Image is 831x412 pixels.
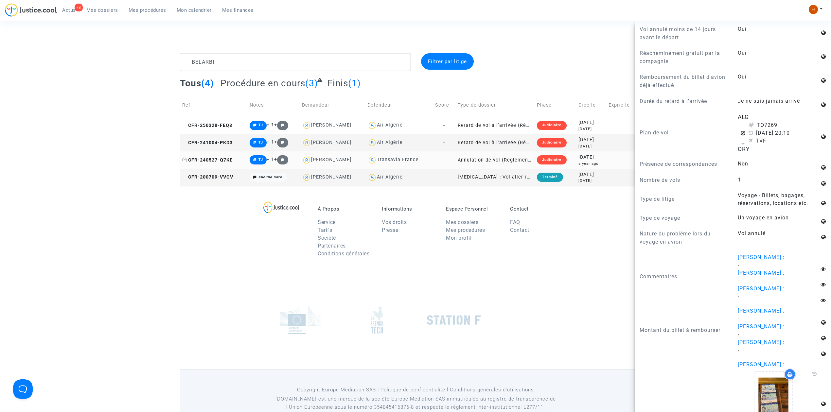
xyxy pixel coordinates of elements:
[749,129,820,137] div: [DATE] 20:10
[180,94,247,117] td: Réf.
[738,316,739,322] span: -
[427,315,481,325] img: stationf.png
[180,78,201,89] span: Tous
[455,94,535,117] td: Type de dossier
[455,134,535,151] td: Retard de vol à l'arrivée (Règlement CE n°261/2004)
[318,235,336,241] a: Société
[367,155,377,165] img: icon-user.svg
[738,308,785,314] span: [PERSON_NAME] :
[510,219,520,225] a: FAQ
[274,122,288,128] span: +
[738,339,785,345] span: [PERSON_NAME] :
[510,206,564,212] p: Contact
[247,94,300,117] td: Notes
[640,326,728,334] p: Montant du billet à rembourser
[738,285,785,292] span: [PERSON_NAME] :
[606,94,638,117] td: Expire le
[640,195,728,203] p: Type de litige
[311,174,351,180] div: [PERSON_NAME]
[455,117,535,134] td: Retard de vol à l'arrivée (Règlement CE n°261/2004)
[367,138,377,147] img: icon-user.svg
[640,25,728,42] p: Vol annulé moins de 14 jours avant le départ
[382,219,407,225] a: Vos droits
[578,161,604,166] div: a year ago
[267,386,565,394] p: Copyright Europe Mediation SAS l Politique de confidentialité l Conditions générales d’utilisa...
[13,379,33,399] iframe: Help Scout Beacon - Open
[258,140,263,145] span: TJ
[578,178,604,183] div: [DATE]
[318,206,372,212] p: À Propos
[81,5,123,15] a: Mes dossiers
[302,155,311,165] img: icon-user.svg
[222,7,254,13] span: Mes finances
[177,7,212,13] span: Mon calendrier
[537,121,567,130] div: Judiciaire
[446,227,485,233] a: Mes procédures
[738,98,800,104] span: Je ne suis jamais arrivé
[433,94,455,117] td: Score
[640,97,728,105] p: Durée du retard à l'arrivée
[738,192,808,206] span: Voyage - Billets, bagages, réservations, locations etc.
[62,7,76,13] span: Actus
[640,49,728,65] p: Réacheminement gratuit par la compagnie
[578,126,604,132] div: [DATE]
[382,206,436,212] p: Informations
[267,395,565,411] p: [DOMAIN_NAME] est une marque de la société Europe Mediation SAS immatriculée au registre de tr...
[182,174,233,180] span: CFR-200709-VVGV
[809,5,818,14] img: fc99b196863ffcca57bb8fe2645aafd9
[738,347,739,353] span: -
[446,219,478,225] a: Mes dossiers
[738,278,739,284] span: -
[535,94,576,117] td: Phase
[738,215,789,221] span: Un voyage en avion
[443,174,445,180] span: -
[738,331,739,337] span: -
[377,157,419,163] div: Transavia France
[377,174,403,180] div: Air Algérie
[318,227,332,233] a: Tarifs
[182,140,233,146] span: CFR-241004-PKD3
[578,119,604,126] div: [DATE]
[267,139,274,145] span: + 1
[318,243,346,249] a: Partenaires
[5,3,57,17] img: jc-logo.svg
[311,157,351,163] div: [PERSON_NAME]
[318,250,369,257] a: Conditions générales
[738,230,766,236] span: Vol annulé
[258,123,263,127] span: TJ
[123,5,171,15] a: Mes procédures
[578,171,604,178] div: [DATE]
[443,157,445,163] span: -
[738,361,785,368] span: [PERSON_NAME] :
[578,144,604,149] div: [DATE]
[171,5,217,15] a: Mon calendrier
[182,157,233,163] span: CFR-240527-Q7KE
[258,175,282,179] i: aucune note
[221,78,305,89] span: Procédure en cours
[640,214,728,222] p: Type de voyage
[327,78,348,89] span: Finis
[274,139,288,145] span: +
[443,140,445,146] span: -
[382,227,398,233] a: Presse
[738,262,739,268] span: -
[201,78,214,89] span: (4)
[318,219,336,225] a: Service
[640,272,728,281] p: Commentaires
[280,306,321,334] img: europe_commision.png
[446,235,471,241] a: Mon profil
[749,137,820,145] div: TVF
[738,50,747,56] span: Oui
[302,173,311,182] img: icon-user.svg
[510,227,529,233] a: Contact
[455,151,535,169] td: Annulation de vol (Règlement CE n°261/2004)
[738,26,747,32] span: Oui
[302,138,311,147] img: icon-user.svg
[57,5,81,15] a: 78Actus
[738,293,739,300] span: -
[348,78,361,89] span: (1)
[537,173,563,182] div: Terminé
[311,122,351,128] div: [PERSON_NAME]
[446,206,500,212] p: Espace Personnel
[377,122,403,128] div: Air Algérie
